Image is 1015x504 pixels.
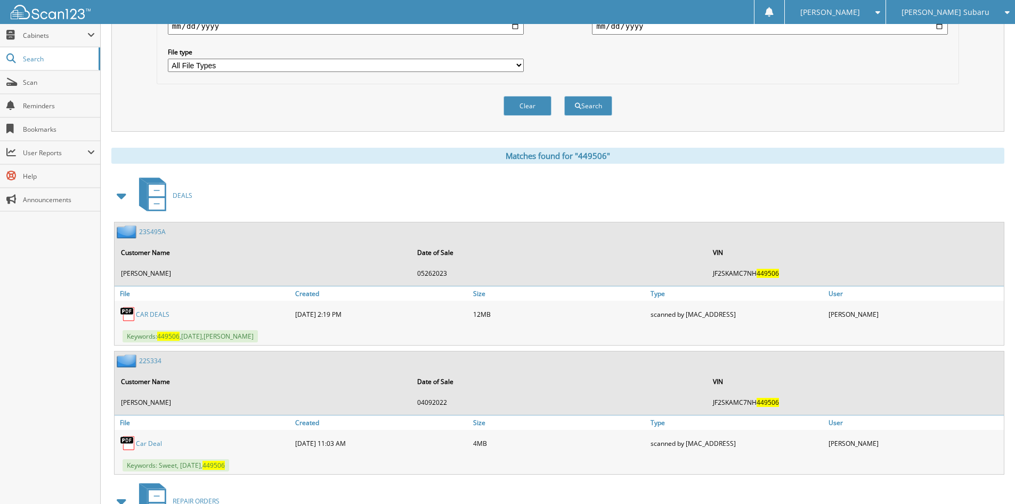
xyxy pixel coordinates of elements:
span: User Reports [23,148,87,157]
a: User [826,415,1004,430]
input: start [168,18,524,35]
th: Date of Sale [412,242,707,263]
span: Bookmarks [23,125,95,134]
span: 449506 [757,398,779,407]
a: 23S495A [139,227,166,236]
span: Keywords: Sweet, [DATE], [123,459,229,471]
button: Clear [504,96,551,116]
div: scanned by [MAC_ADDRESS] [648,433,826,454]
span: [PERSON_NAME] [800,9,860,15]
span: DEALS [173,191,192,200]
a: 22S334 [139,356,161,365]
a: File [115,286,293,301]
span: Help [23,172,95,181]
a: User [826,286,1004,301]
div: Matches found for "449506" [111,148,1004,164]
span: Search [23,54,93,63]
div: [DATE] 11:03 AM [293,433,470,454]
img: scan123-logo-white.svg [11,5,91,19]
div: [PERSON_NAME] [826,433,1004,454]
a: Size [470,286,648,301]
td: JF2SKAMC7NH [708,265,1003,282]
a: Car Deal [136,439,162,448]
div: [PERSON_NAME] [826,303,1004,325]
th: VIN [708,371,1003,393]
th: Customer Name [116,242,411,263]
th: Customer Name [116,371,411,393]
span: Reminders [23,101,95,110]
input: end [592,18,948,35]
div: 12MB [470,303,648,325]
a: CAR DEALS [136,310,169,319]
div: scanned by [MAC_ADDRESS] [648,303,826,325]
a: Type [648,415,826,430]
div: 4MB [470,433,648,454]
iframe: Chat Widget [962,453,1015,504]
a: Type [648,286,826,301]
img: PDF.png [120,435,136,451]
a: Size [470,415,648,430]
a: File [115,415,293,430]
span: 449506 [202,461,225,470]
td: [PERSON_NAME] [116,394,411,411]
button: Search [564,96,612,116]
img: PDF.png [120,306,136,322]
span: Keywords: ,[DATE],[PERSON_NAME] [123,330,258,342]
label: File type [168,47,524,57]
td: JF2SKAMC7NH [708,394,1003,411]
span: 449506 [157,332,180,341]
a: DEALS [133,174,192,217]
span: Scan [23,78,95,87]
img: folder2.png [117,354,139,367]
span: Announcements [23,195,95,204]
img: folder2.png [117,225,139,238]
span: 449506 [757,269,779,278]
td: 05262023 [412,265,707,282]
a: Created [293,415,470,430]
th: VIN [708,242,1003,263]
th: Date of Sale [412,371,707,393]
td: 04092022 [412,394,707,411]
span: Cabinets [23,31,87,40]
span: [PERSON_NAME] Subaru [902,9,989,15]
a: Created [293,286,470,301]
div: [DATE] 2:19 PM [293,303,470,325]
td: [PERSON_NAME] [116,265,411,282]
